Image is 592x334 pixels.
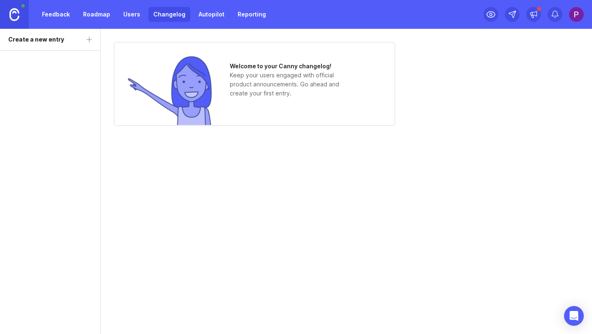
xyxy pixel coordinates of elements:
[233,7,271,22] a: Reporting
[8,35,64,44] div: Create a new entry
[564,306,584,326] div: Open Intercom Messenger
[78,7,115,22] a: Roadmap
[37,7,75,22] a: Feedback
[9,8,19,21] img: Canny Home
[127,55,213,125] img: no entries
[148,7,190,22] a: Changelog
[230,71,353,98] p: Keep your users engaged with official product announcements. Go ahead and create your first entry.
[230,62,353,71] h1: Welcome to your Canny changelog!
[194,7,229,22] a: Autopilot
[569,7,584,22] img: Pablo Melo
[118,7,145,22] a: Users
